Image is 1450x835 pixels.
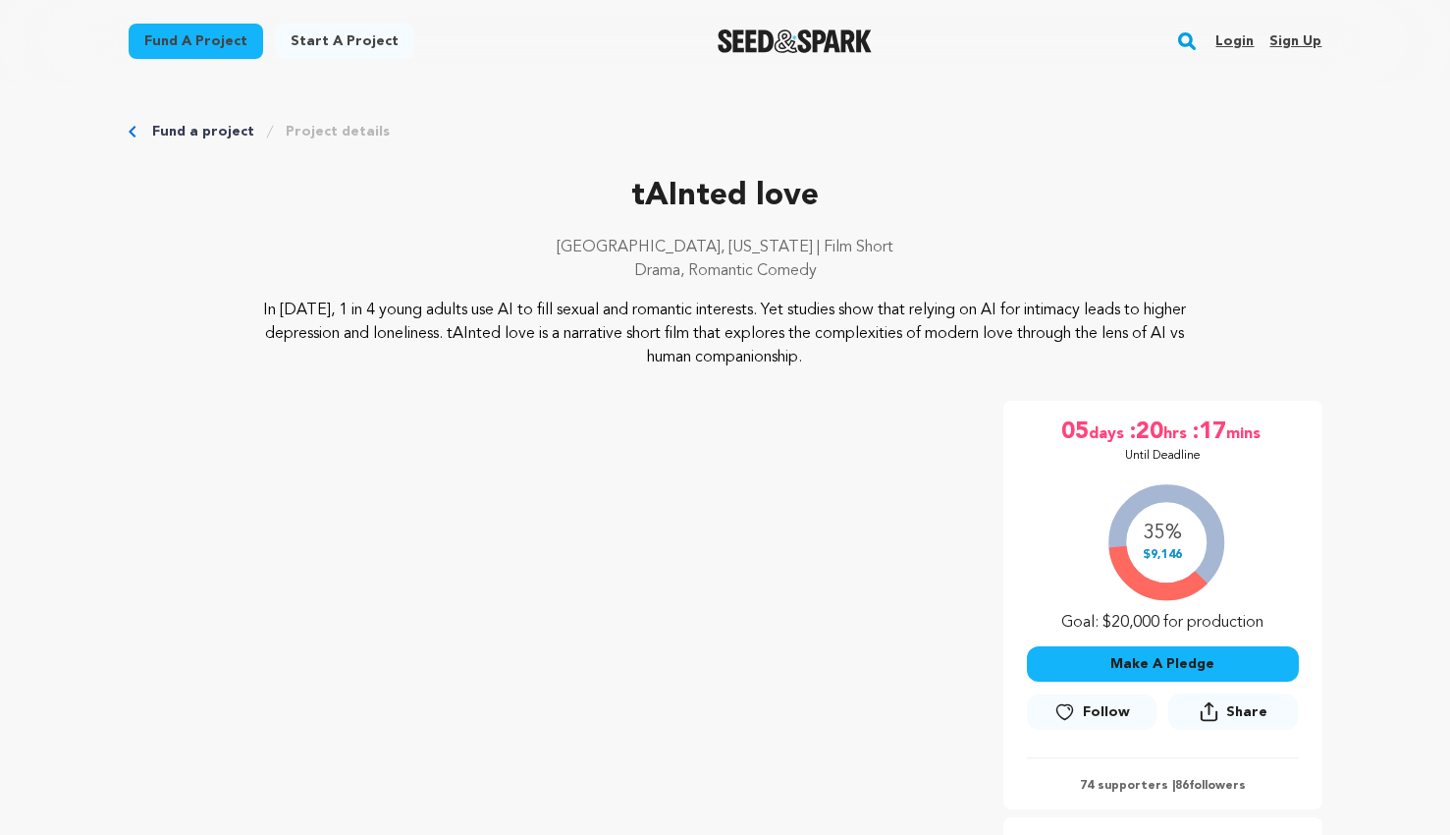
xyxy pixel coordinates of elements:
[1027,695,1156,730] a: Follow
[718,29,872,53] a: Seed&Spark Homepage
[1168,694,1298,730] button: Share
[129,173,1322,220] p: tAInted love
[1168,694,1298,738] span: Share
[718,29,872,53] img: Seed&Spark Logo Dark Mode
[129,259,1322,283] p: Drama, Romantic Comedy
[129,236,1322,259] p: [GEOGRAPHIC_DATA], [US_STATE] | Film Short
[1027,778,1299,794] p: 74 supporters | followers
[1125,448,1201,464] p: Until Deadline
[247,299,1203,369] p: In [DATE], 1 in 4 young adults use AI to fill sexual and romantic interests. Yet studies show tha...
[1175,780,1189,792] span: 86
[1083,702,1130,722] span: Follow
[1128,417,1163,448] span: :20
[1226,702,1267,722] span: Share
[1089,417,1128,448] span: days
[129,24,263,59] a: Fund a project
[1269,26,1321,57] a: Sign up
[1027,646,1299,682] button: Make A Pledge
[1215,26,1254,57] a: Login
[1061,417,1089,448] span: 05
[275,24,414,59] a: Start a project
[129,122,1322,141] div: Breadcrumb
[286,122,390,141] a: Project details
[1163,417,1191,448] span: hrs
[1191,417,1226,448] span: :17
[152,122,254,141] a: Fund a project
[1226,417,1264,448] span: mins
